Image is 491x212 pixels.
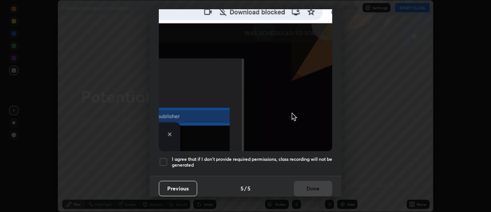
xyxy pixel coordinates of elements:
[247,184,250,192] h4: 5
[159,181,197,196] button: Previous
[244,184,247,192] h4: /
[172,156,332,168] h5: I agree that if I don't provide required permissions, class recording will not be generated
[241,184,244,192] h4: 5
